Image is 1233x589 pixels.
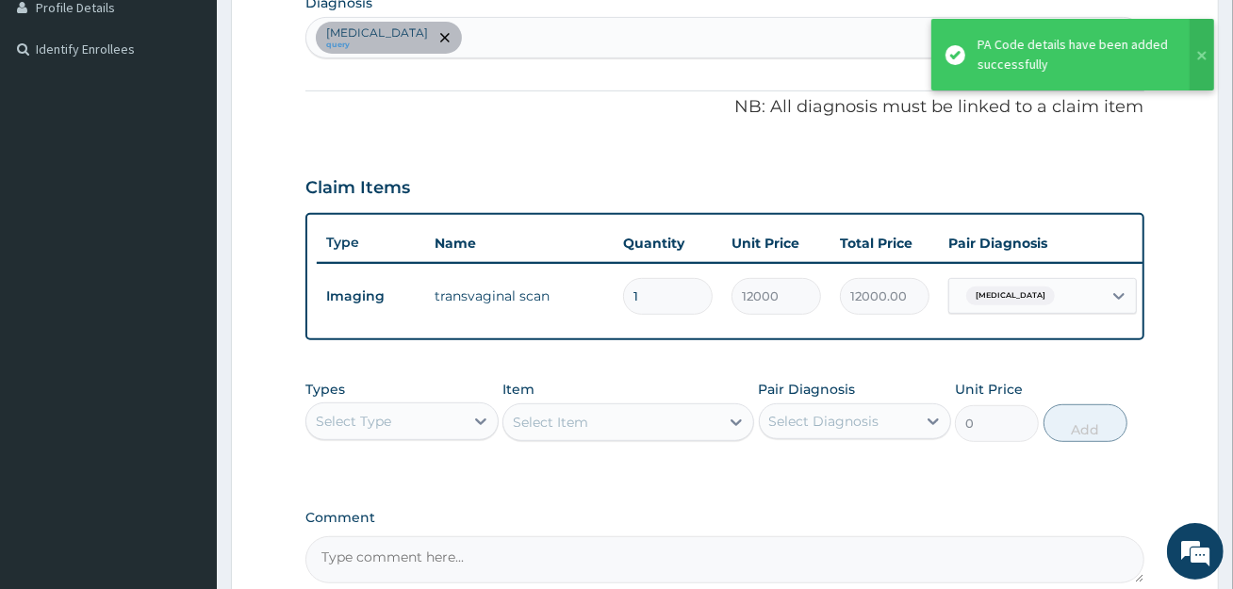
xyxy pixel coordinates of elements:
[830,224,939,262] th: Total Price
[109,175,260,366] span: We're online!
[305,510,1143,526] label: Comment
[305,382,345,398] label: Types
[98,106,317,130] div: Chat with us now
[769,412,880,431] div: Select Diagnosis
[966,286,1055,305] span: [MEDICAL_DATA]
[9,390,359,456] textarea: Type your message and hit 'Enter'
[614,224,722,262] th: Quantity
[305,178,410,199] h3: Claim Items
[326,25,428,41] p: [MEDICAL_DATA]
[978,35,1172,74] div: PA Code details have been added successfully
[502,380,534,399] label: Item
[316,412,391,431] div: Select Type
[305,95,1143,120] p: NB: All diagnosis must be linked to a claim item
[722,224,830,262] th: Unit Price
[436,29,453,46] span: remove selection option
[939,224,1146,262] th: Pair Diagnosis
[1044,404,1127,442] button: Add
[759,380,856,399] label: Pair Diagnosis
[317,225,425,260] th: Type
[309,9,354,55] div: Minimize live chat window
[326,41,428,50] small: query
[425,224,614,262] th: Name
[425,277,614,315] td: transvaginal scan
[317,279,425,314] td: Imaging
[955,380,1023,399] label: Unit Price
[35,94,76,141] img: d_794563401_company_1708531726252_794563401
